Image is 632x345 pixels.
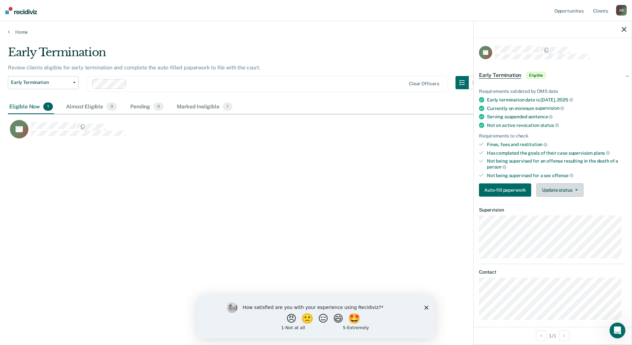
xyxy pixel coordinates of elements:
iframe: Survey by Kim from Recidiviz [198,296,434,338]
span: Eligible [527,72,545,79]
div: A B [616,5,627,16]
span: 0 [153,102,164,111]
button: Auto-fill paperwork [479,183,531,197]
dt: Contact [479,269,626,275]
div: CaseloadOpportunityCell-168703 [8,120,547,146]
div: 1 / 1 [474,327,632,344]
div: Not being supervised for a sex [487,172,626,178]
div: Almost Eligible [65,100,118,114]
div: Not being supervised for an offense resulting in the death of a [487,158,626,170]
span: 3 [106,102,117,111]
div: Early termination date is [DATE], [487,97,626,103]
button: Next Opportunity [559,330,570,341]
span: Early Termination [11,80,70,85]
span: 1 [43,102,53,111]
img: Recidiviz [5,7,37,14]
dt: Supervision [479,207,626,213]
div: Fines, fees and [487,141,626,147]
div: Clear officers [409,81,439,87]
div: Not on active revocation [487,122,626,128]
div: Serving suspended [487,114,626,120]
span: plans [594,150,610,156]
div: Early Termination [8,46,482,64]
a: Navigate to form link [479,183,534,197]
div: Marked Ineligible [176,100,234,114]
span: restitution [520,142,547,147]
button: Update status [536,183,583,197]
span: sentence [528,114,553,119]
iframe: Intercom live chat [610,323,625,338]
span: 1 [223,102,232,111]
div: Requirements to check [479,133,626,139]
div: Currently on minimum [487,105,626,111]
p: Review clients eligible for early termination and complete the auto-filled paperwork to file with... [8,64,260,71]
a: Home [8,29,624,35]
div: Pending [129,100,165,114]
span: Early Termination [479,72,521,79]
span: offense [552,173,573,178]
button: Previous Opportunity [536,330,546,341]
span: supervision [535,105,564,111]
div: Early TerminationEligible [474,65,632,86]
span: 2025 [557,97,573,102]
div: Has completed the goals of their case supervision [487,150,626,156]
span: status [540,123,559,128]
span: person [487,164,506,170]
div: Eligible Now [8,100,54,114]
div: Requirements validated by OMS data [479,89,626,94]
